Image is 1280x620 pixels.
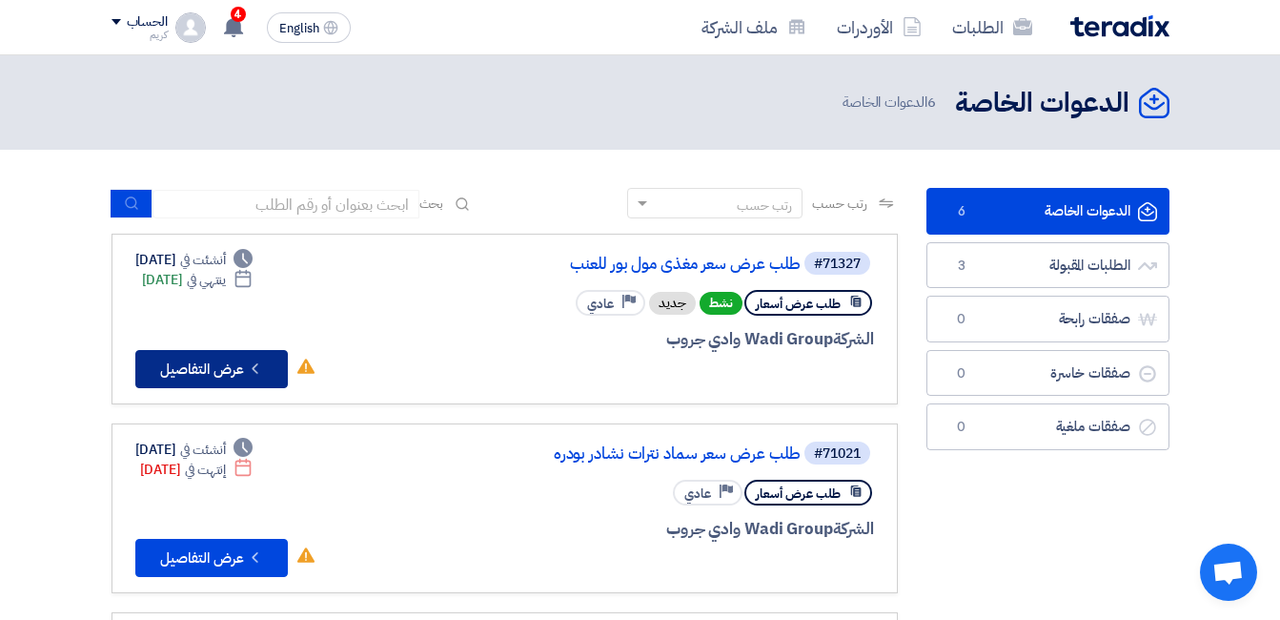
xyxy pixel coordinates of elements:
span: بحث [419,194,444,214]
div: الحساب [127,14,168,31]
div: جديد [649,292,696,315]
span: عادي [587,295,614,313]
a: صفقات ملغية0 [926,403,1169,450]
a: الطلبات المقبولة3 [926,242,1169,289]
div: [DATE] [142,270,254,290]
span: ينتهي في [187,270,226,290]
span: طلب عرض أسعار [756,295,841,313]
a: طلب عرض سعر سماد نترات نشادر بودره [419,445,801,463]
span: عادي [684,485,711,503]
img: Teradix logo [1070,15,1169,37]
div: Wadi Group وادي جروب [416,517,874,542]
span: إنتهت في [185,460,226,480]
span: 0 [950,310,973,329]
span: أنشئت في [180,250,226,270]
span: الدعوات الخاصة [843,92,940,114]
a: الطلبات [937,5,1047,50]
a: الأوردرات [822,5,937,50]
div: [DATE] [135,250,254,270]
a: ملف الشركة [686,5,822,50]
a: طلب عرض سعر مغذى مول بور للعنب [419,256,801,273]
div: [DATE] [140,460,254,480]
span: English [279,22,319,35]
div: رتب حسب [737,196,792,216]
button: عرض التفاصيل [135,350,288,388]
button: عرض التفاصيل [135,539,288,577]
span: طلب عرض أسعار [756,485,841,503]
div: كريم [112,30,168,40]
img: profile_test.png [175,12,206,43]
span: نشط [700,292,742,315]
span: أنشئت في [180,440,226,460]
div: #71327 [814,258,861,271]
span: 4 [231,7,246,22]
input: ابحث بعنوان أو رقم الطلب [152,190,419,218]
a: صفقات رابحة0 [926,296,1169,342]
span: 3 [950,257,973,276]
span: 0 [950,364,973,383]
span: 0 [950,418,973,437]
div: Open chat [1200,544,1257,601]
span: 6 [950,202,973,221]
span: 6 [927,92,936,113]
span: رتب حسب [812,194,866,214]
span: الشركة [833,517,874,541]
h2: الدعوات الخاصة [955,85,1129,122]
div: Wadi Group وادي جروب [416,327,874,352]
div: [DATE] [135,440,254,460]
div: #71021 [814,447,861,461]
a: الدعوات الخاصة6 [926,188,1169,235]
span: الشركة [833,327,874,351]
button: English [267,12,351,43]
a: صفقات خاسرة0 [926,350,1169,397]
